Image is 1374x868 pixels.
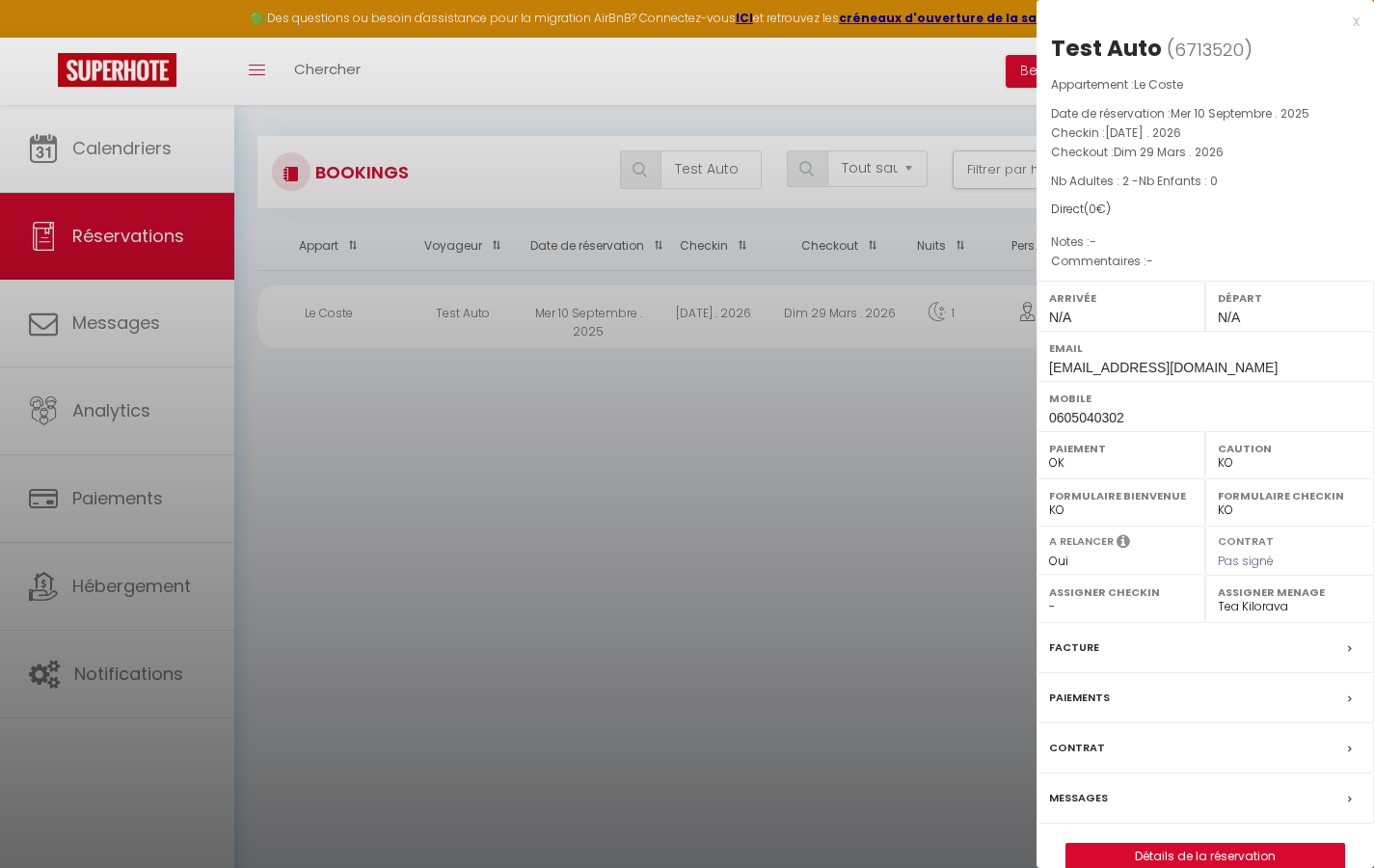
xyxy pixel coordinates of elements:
[1037,10,1360,33] div: x
[1051,232,1360,252] p: Notes :
[1049,310,1071,325] span: N/A
[1049,410,1124,425] span: 0605040302
[1090,233,1096,250] span: -
[1051,123,1360,143] p: Checkin :
[1134,76,1183,93] span: Le Coste
[1218,288,1361,308] label: Départ
[1218,310,1240,325] span: N/A
[1049,288,1193,308] label: Arrivée
[1049,339,1361,358] label: Email
[1218,439,1361,458] label: Caution
[1049,688,1110,708] label: Paiements
[1171,105,1309,122] span: Mer 10 Septembre . 2025
[1051,252,1360,271] p: Commentaires :
[1049,788,1108,808] label: Messages
[1051,173,1218,189] span: Nb Adultes : 2 -
[1218,486,1361,505] label: Formulaire Checkin
[1114,144,1224,160] span: Dim 29 Mars . 2026
[1051,104,1360,123] p: Date de réservation :
[1049,637,1099,658] label: Facture
[1051,201,1360,219] div: Direct
[1051,33,1162,64] div: Test Auto
[1049,583,1193,602] label: Assigner Checkin
[1167,36,1253,63] span: ( )
[1049,533,1114,550] label: A relancer
[1139,173,1218,189] span: Nb Enfants : 0
[1174,38,1244,62] span: 6713520
[1084,201,1111,217] span: ( €)
[1049,389,1361,408] label: Mobile
[1218,583,1361,602] label: Assigner Menage
[1049,738,1105,758] label: Contrat
[1146,253,1153,269] span: -
[1218,533,1274,546] label: Contrat
[1089,201,1096,217] span: 0
[1117,533,1130,555] i: Sélectionner OUI si vous souhaiter envoyer les séquences de messages post-checkout
[1218,553,1274,569] span: Pas signé
[1049,360,1278,375] span: [EMAIL_ADDRESS][DOMAIN_NAME]
[15,8,73,66] button: Ouvrir le widget de chat LiveChat
[1105,124,1181,141] span: [DATE] . 2026
[1051,143,1360,162] p: Checkout :
[1051,75,1360,95] p: Appartement :
[1049,486,1193,505] label: Formulaire Bienvenue
[1049,439,1193,458] label: Paiement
